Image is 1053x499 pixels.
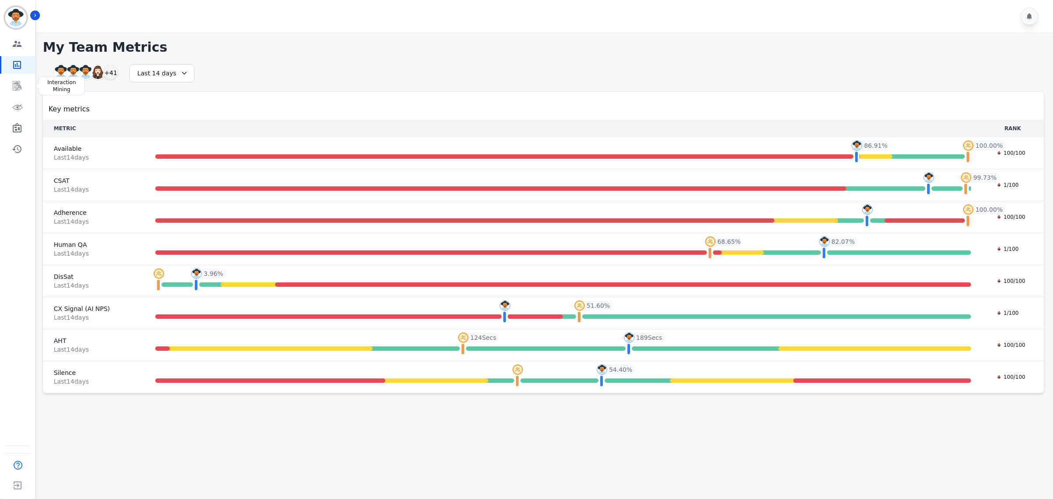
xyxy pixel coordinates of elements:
span: 3.96 % [204,269,223,278]
span: Last 14 day s [54,281,132,290]
span: Adherence [54,208,132,217]
span: Available [54,144,132,153]
div: Last 14 days [129,64,194,82]
h1: My Team Metrics [43,39,1044,55]
img: profile-pic [961,172,971,183]
span: Last 14 day s [54,217,132,226]
img: profile-pic [500,300,510,311]
img: profile-pic [963,204,974,215]
span: 82.07 % [831,237,855,246]
span: 86.91 % [864,141,887,150]
span: 99.73 % [973,173,996,182]
span: Last 14 day s [54,249,132,258]
span: Silence [54,368,132,377]
img: profile-pic [597,364,607,375]
span: 51.60 % [587,301,610,310]
img: profile-pic [705,236,716,247]
span: 68.65 % [717,237,741,246]
span: CSAT [54,176,132,185]
div: 100/100 [992,213,1030,221]
img: profile-pic [963,140,974,151]
th: RANK [981,120,1044,137]
img: profile-pic [191,268,202,279]
span: 124 Secs [470,333,496,342]
img: profile-pic [154,268,164,279]
span: 54.40 % [609,365,632,374]
img: profile-pic [924,172,934,183]
span: DisSat [54,272,132,281]
img: profile-pic [852,140,862,151]
span: 189 Secs [636,333,662,342]
img: Bordered avatar [5,7,26,28]
div: 1/100 [992,181,1023,189]
th: METRIC [43,120,143,137]
img: profile-pic [512,364,523,375]
span: Last 14 day s [54,377,132,386]
div: 100/100 [992,341,1030,349]
img: profile-pic [819,236,830,247]
img: profile-pic [574,300,585,311]
span: 100.00 % [975,205,1003,214]
div: +41 [103,65,118,80]
div: 100/100 [992,373,1030,381]
span: CX Signal (AI NPS) [54,304,132,313]
span: Last 14 day s [54,153,132,162]
span: Key metrics [48,104,90,114]
span: Last 14 day s [54,185,132,194]
div: 100/100 [992,277,1030,285]
span: Last 14 day s [54,345,132,354]
div: 1/100 [992,245,1023,253]
span: 100.00 % [975,141,1003,150]
div: 1/100 [992,309,1023,317]
img: profile-pic [458,332,469,343]
span: Human QA [54,240,132,249]
div: 100/100 [992,149,1030,157]
span: AHT [54,336,132,345]
img: profile-pic [624,332,634,343]
span: Last 14 day s [54,313,132,322]
img: profile-pic [862,204,873,215]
